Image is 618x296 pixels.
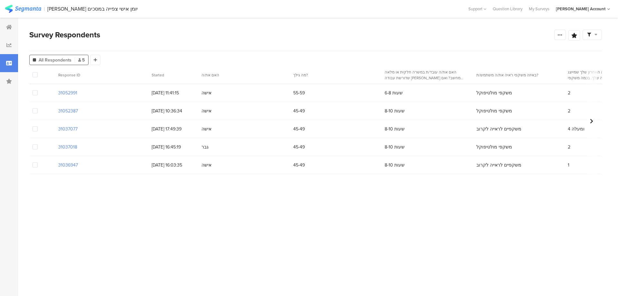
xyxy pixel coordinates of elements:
section: 31052387 [58,108,78,114]
div: | [44,5,45,13]
section: האם את/ה עובד/ת במשרה חלקית או מלאה שדורשת עבודה [PERSON_NAME] מחשב? ואם כן, כמה שעות ביום ממוצע ... [385,69,465,81]
span: 2 [568,108,570,114]
span: 45-49 [293,126,305,132]
span: 6-8 שעות [385,90,403,96]
span: אישה [201,126,211,132]
span: גבר [201,144,209,150]
span: 8-10 שעות [385,144,405,150]
section: מה גילך? [293,72,374,78]
span: 45-49 [293,108,305,114]
span: [DATE] 16:45:19 [152,144,195,150]
span: Survey Respondents [29,29,100,41]
section: 31052991 [58,90,77,96]
div: [PERSON_NAME] יומן אישי צפייה במסכים [47,6,138,12]
span: 4 ומעלה [568,126,585,132]
span: Response ID [58,72,80,78]
img: segmanta logo [5,5,41,13]
span: [DATE] 17:49:39 [152,126,195,132]
span: 1 [568,162,569,168]
span: [DATE] 11:41:15 [152,90,195,96]
div: Support [468,4,486,14]
section: 31037077 [58,126,78,132]
span: [DATE] 16:03:35 [152,162,195,168]
span: 8-10 שעות [385,162,405,168]
span: משקפי מולטיפוקל [476,90,512,96]
span: All Respondents [39,57,71,63]
span: אישה [201,108,211,114]
span: [DATE] 10:36:34 [152,108,195,114]
span: משקפי מולטיפוקל [476,108,512,114]
span: 2 [568,144,570,150]
span: 45-49 [293,162,305,168]
div: [PERSON_NAME] Account [556,6,605,12]
span: 5 [78,57,85,63]
a: My Surveys [526,6,553,12]
span: משקפי מולטיפוקל [476,144,512,150]
section: 31036947 [58,162,78,168]
span: 55-59 [293,90,305,96]
span: 45-49 [293,144,305,150]
section: 31037018 [58,144,77,150]
section: האם את/ה [201,72,282,78]
a: Question Library [490,6,526,12]
span: אישה [201,90,211,96]
span: 8-10 שעות [385,108,405,114]
span: 2 [568,90,570,96]
span: 8-10 שעות [385,126,405,132]
span: משקפיים לראייה לקרוב [476,162,521,168]
span: אישה [201,162,211,168]
span: משקפיים לראייה לקרוב [476,126,521,132]
section: באיזה משקפי ראיה את/ה משתמש/ת? [476,72,557,78]
span: Started [152,72,164,78]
